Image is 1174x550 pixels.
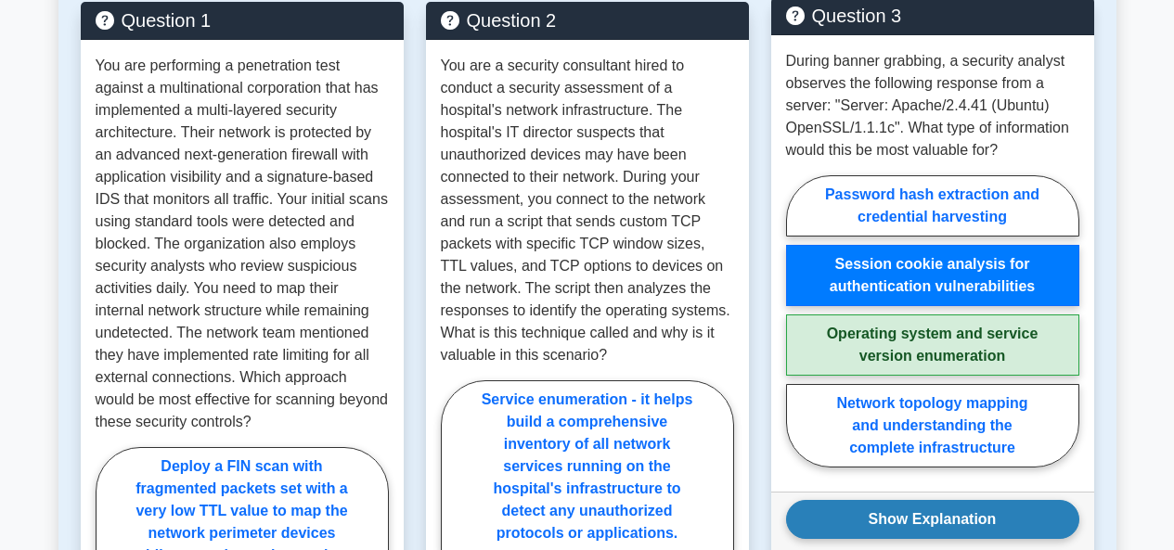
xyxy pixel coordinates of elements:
[786,50,1079,161] p: During banner grabbing, a security analyst observes the following response from a server: "Server...
[786,5,1079,27] h5: Question 3
[786,175,1079,237] label: Password hash extraction and credential harvesting
[786,384,1079,467] label: Network topology mapping and understanding the complete infrastructure
[96,55,389,433] p: You are performing a penetration test against a multinational corporation that has implemented a ...
[441,55,734,366] p: You are a security consultant hired to conduct a security assessment of a hospital's network infr...
[786,500,1079,539] button: Show Explanation
[786,245,1079,306] label: Session cookie analysis for authentication vulnerabilities
[96,9,389,32] h5: Question 1
[441,9,734,32] h5: Question 2
[786,314,1079,376] label: Operating system and service version enumeration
